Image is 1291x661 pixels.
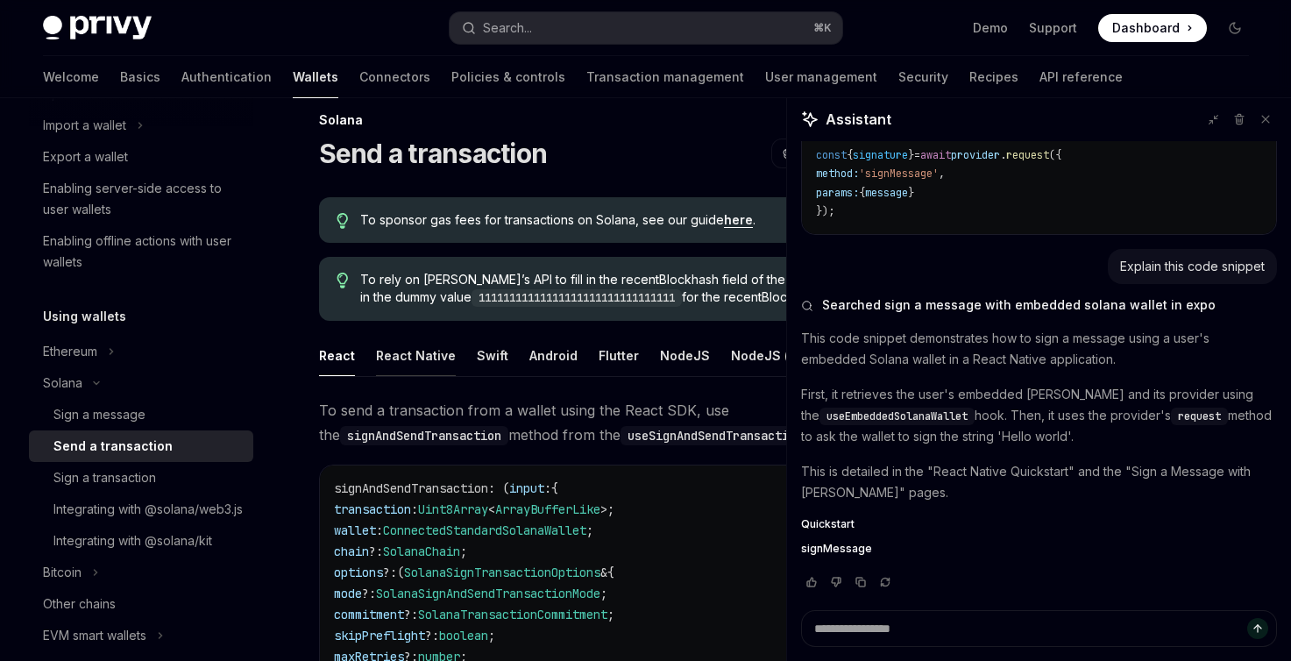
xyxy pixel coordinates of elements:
[865,186,908,200] span: message
[362,586,376,601] span: ?:
[334,565,383,580] span: options
[43,16,152,40] img: dark logo
[418,501,488,517] span: Uint8Array
[337,273,349,288] svg: Tip
[43,231,243,273] div: Enabling offline actions with user wallets
[586,522,593,538] span: ;
[816,167,859,181] span: method:
[376,586,600,601] span: SolanaSignAndSendTransactionMode
[340,426,508,445] code: signAndSendTransaction
[801,384,1277,447] p: First, it retrieves the user's embedded [PERSON_NAME] and its provider using the hook. Then, it u...
[360,271,933,307] span: To rely on [PERSON_NAME]’s API to fill in the recentBlockhash field of the Solana transaction, pa...
[43,56,99,98] a: Welcome
[43,146,128,167] div: Export a wallet
[859,167,939,181] span: 'signMessage'
[847,148,853,162] span: {
[53,436,173,457] div: Send a transaction
[859,186,865,200] span: {
[477,335,508,376] button: Swift
[376,335,456,376] button: React Native
[898,56,948,98] a: Security
[460,544,467,559] span: ;
[551,480,558,496] span: {
[376,522,383,538] span: :
[969,56,1018,98] a: Recipes
[334,586,362,601] span: mode
[53,404,145,425] div: Sign a message
[1000,148,1006,162] span: .
[29,430,253,462] a: Send a transaction
[973,19,1008,37] a: Demo
[801,573,822,591] button: Vote that response was good
[29,225,253,278] a: Enabling offline actions with user wallets
[29,141,253,173] a: Export a wallet
[951,148,1000,162] span: provider
[607,565,614,580] span: {
[896,129,975,143] span: 'Hello world'
[801,461,1277,503] p: This is detailed in the "React Native Quickstart" and the "Sign a Message with [PERSON_NAME]" pages.
[29,336,253,367] button: Toggle Ethereum section
[1029,19,1077,37] a: Support
[369,544,383,559] span: ?:
[586,56,744,98] a: Transaction management
[397,565,404,580] span: (
[488,501,495,517] span: <
[509,480,544,496] span: input
[801,517,855,531] span: Quickstart
[43,306,126,327] h5: Using wallets
[826,109,891,130] span: Assistant
[544,480,551,496] span: :
[731,335,867,376] button: NodeJS (server-auth)
[488,480,509,496] span: : (
[890,129,896,143] span: =
[599,335,639,376] button: Flutter
[801,517,1277,531] a: Quickstart
[816,204,834,218] span: });
[43,625,146,646] div: EVM smart wallets
[908,186,914,200] span: }
[483,18,532,39] div: Search...
[1120,258,1265,275] div: Explain this code snippet
[600,586,607,601] span: ;
[600,565,607,580] span: &
[771,139,921,168] button: Open in ChatGPT
[29,173,253,225] a: Enabling server-side access to user wallets
[334,544,369,559] span: chain
[359,56,430,98] a: Connectors
[29,494,253,525] a: Integrating with @solana/web3.js
[450,12,842,44] button: Open search
[875,573,896,591] button: Reload last chat
[383,544,460,559] span: SolanaChain
[801,610,1277,647] textarea: Ask a question...
[53,530,212,551] div: Integrating with @solana/kit
[1049,148,1061,162] span: ({
[600,501,614,517] span: >;
[334,501,411,517] span: transaction
[826,573,847,591] button: Vote that response was not good
[724,212,753,228] a: here
[334,522,376,538] span: wallet
[360,211,933,229] span: To sponsor gas fees for transactions on Solana, see our guide .
[801,328,1277,370] p: This code snippet demonstrates how to sign a message using a user's embedded Solana wallet in a R...
[337,213,349,229] svg: Tip
[765,56,877,98] a: User management
[816,129,847,143] span: const
[29,557,253,588] button: Toggle Bitcoin section
[1221,14,1249,42] button: Toggle dark mode
[1178,409,1221,423] span: request
[383,522,586,538] span: ConnectedStandardSolanaWallet
[1098,14,1207,42] a: Dashboard
[451,56,565,98] a: Policies & controls
[181,56,272,98] a: Authentication
[801,296,1277,314] button: Searched sign a message with embedded solana wallet in expo
[411,501,418,517] span: :
[920,148,951,162] span: await
[404,565,600,580] span: SolanaSignTransactionOptions
[495,501,600,517] span: ArrayBufferLike
[334,480,488,496] span: signAndSendTransaction
[29,367,253,399] button: Toggle Solana section
[847,129,890,143] span: message
[822,296,1216,314] span: Searched sign a message with embedded solana wallet in expo
[816,148,847,162] span: const
[660,335,710,376] button: NodeJS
